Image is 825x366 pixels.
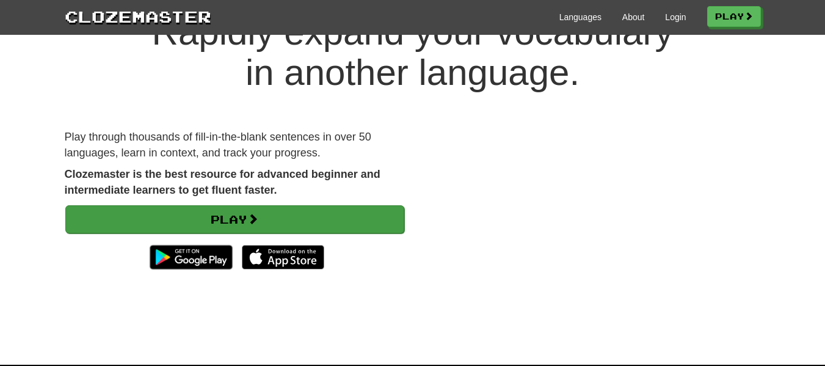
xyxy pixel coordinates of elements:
a: About [622,11,645,23]
a: Languages [559,11,601,23]
strong: Clozemaster is the best resource for advanced beginner and intermediate learners to get fluent fa... [65,168,380,196]
img: Get it on Google Play [144,239,238,276]
a: Play [65,205,404,233]
a: Play [707,6,761,27]
a: Clozemaster [65,5,211,27]
a: Login [665,11,686,23]
p: Play through thousands of fill-in-the-blank sentences in over 50 languages, learn in context, and... [65,130,404,161]
img: Download_on_the_App_Store_Badge_US-UK_135x40-25178aeef6eb6b83b96f5f2d004eda3bffbb37122de64afbaef7... [242,245,324,269]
